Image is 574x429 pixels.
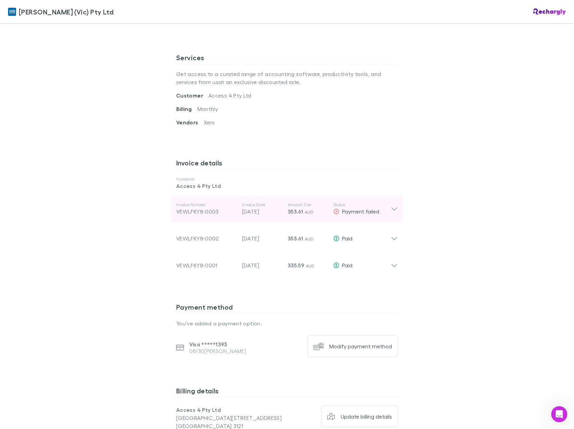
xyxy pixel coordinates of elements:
span: AUD [305,236,314,241]
h3: Invoice details [176,159,398,169]
img: William Buck (Vic) Pty Ltd's Logo [8,8,16,16]
p: [DATE] [242,207,282,216]
span: Monthly [197,106,218,112]
p: Get access to a curated range of accounting software, productivity tools, and services from us at... [176,65,398,91]
p: [DATE] [242,261,282,269]
span: AUD [306,263,315,268]
div: VEWLFKY8-0002[DATE]353.61 AUDPaid [171,222,403,249]
span: 353.61 [288,235,303,242]
span: Billing [176,106,197,112]
p: [DATE] [242,234,282,242]
img: Rechargly Logo [533,8,566,15]
span: Payment failed [342,208,379,214]
p: Status [333,202,391,207]
div: VEWLFKY8-0001[DATE]335.59 AUDPaid [171,249,403,276]
span: AUD [305,209,314,214]
iframe: Intercom live chat [551,406,567,422]
span: [PERSON_NAME] (Vic) Pty Ltd [19,7,113,17]
h3: Services [176,53,398,64]
p: [GEOGRAPHIC_DATA][STREET_ADDRESS] [176,414,287,422]
span: Customer [176,92,208,99]
span: Paid [342,262,352,268]
div: Update billing details [341,413,392,420]
span: Vendors [176,119,204,126]
div: Invoice NumberVEWLFKY8-0003Invoice Date[DATE]Amount Due353.61 AUDStatusPayment failed [171,195,403,222]
div: Modify payment method [329,343,392,350]
img: Modify payment method's Logo [313,341,324,352]
p: Access 4 Pty Ltd [176,406,287,414]
h3: Payment method [176,303,398,314]
h3: Billing details [176,387,398,397]
span: 353.61 [288,208,303,215]
div: VEWLFKY8-0001 [176,261,237,269]
div: VEWLFKY8-0002 [176,234,237,242]
p: Access 4 Pty Ltd [176,182,398,190]
p: Amount Due [288,202,328,207]
span: Xero [204,119,215,125]
button: Modify payment method [307,336,398,357]
span: Access 4 Pty Ltd [208,92,251,99]
span: 335.59 [288,262,304,269]
p: Invoice Number [176,202,237,207]
button: Update billing details [322,406,398,427]
p: Invoice Date [242,202,282,207]
div: VEWLFKY8-0003 [176,207,237,216]
p: 08/30 [PERSON_NAME] [189,348,246,354]
p: Customer [176,177,398,182]
span: Paid [342,235,352,241]
p: You’ve added a payment option. [176,319,398,327]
